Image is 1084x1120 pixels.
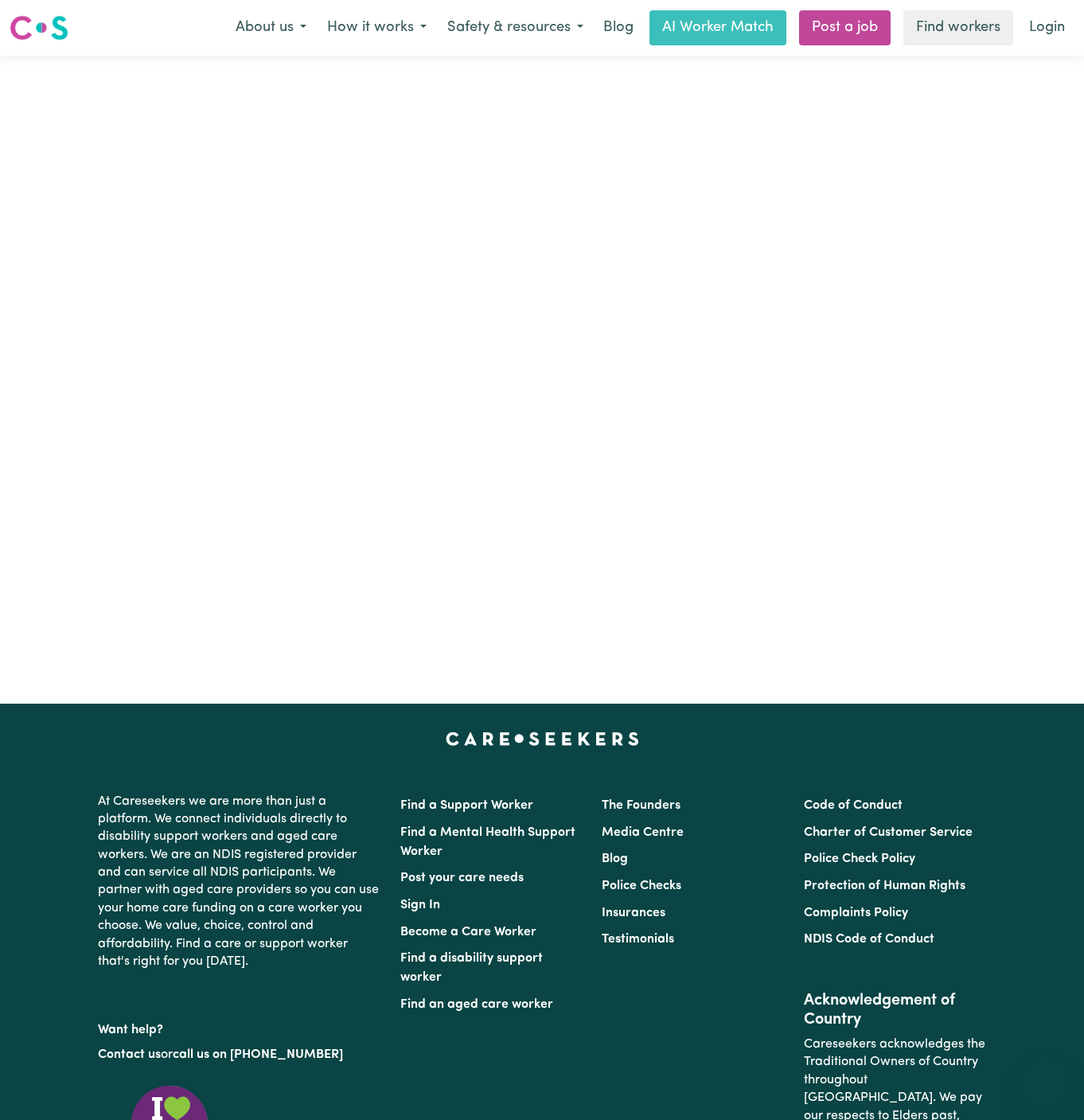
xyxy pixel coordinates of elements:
a: AI Worker Match [649,10,786,45]
button: How it works [317,11,437,45]
a: The Founders [602,799,680,812]
a: Testimonials [602,933,674,946]
button: About us [225,11,317,45]
a: Charter of Customer Service [804,826,973,839]
a: Sign In [400,899,440,911]
p: At Careseekers we are more than just a platform. We connect individuals directly to disability su... [98,786,381,978]
a: Contact us [98,1048,161,1061]
a: call us on [PHONE_NUMBER] [173,1048,343,1061]
a: Police Check Policy [804,853,915,865]
iframe: Button to launch messaging window [1020,1056,1071,1107]
h2: Acknowledgement of Country [804,991,986,1029]
a: Blog [602,853,628,865]
button: Safety & resources [437,11,594,45]
a: Post a job [799,10,891,45]
a: NDIS Code of Conduct [804,933,934,946]
a: Police Checks [602,880,681,892]
a: Careseekers home page [446,732,639,745]
a: Find a Support Worker [400,799,533,812]
a: Login [1020,10,1074,45]
a: Blog [594,10,643,45]
a: Protection of Human Rights [804,880,965,892]
a: Find a Mental Health Support Worker [400,826,575,858]
a: Find workers [903,10,1013,45]
a: Code of Conduct [804,799,903,812]
img: Careseekers logo [10,14,68,42]
a: Post your care needs [400,872,524,884]
a: Complaints Policy [804,907,908,919]
a: Find an aged care worker [400,998,553,1011]
a: Find a disability support worker [400,952,543,984]
p: Want help? [98,1015,381,1039]
a: Insurances [602,907,665,919]
p: or [98,1040,381,1070]
a: Media Centre [602,826,684,839]
a: Become a Care Worker [400,926,536,939]
a: Careseekers logo [10,10,68,46]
